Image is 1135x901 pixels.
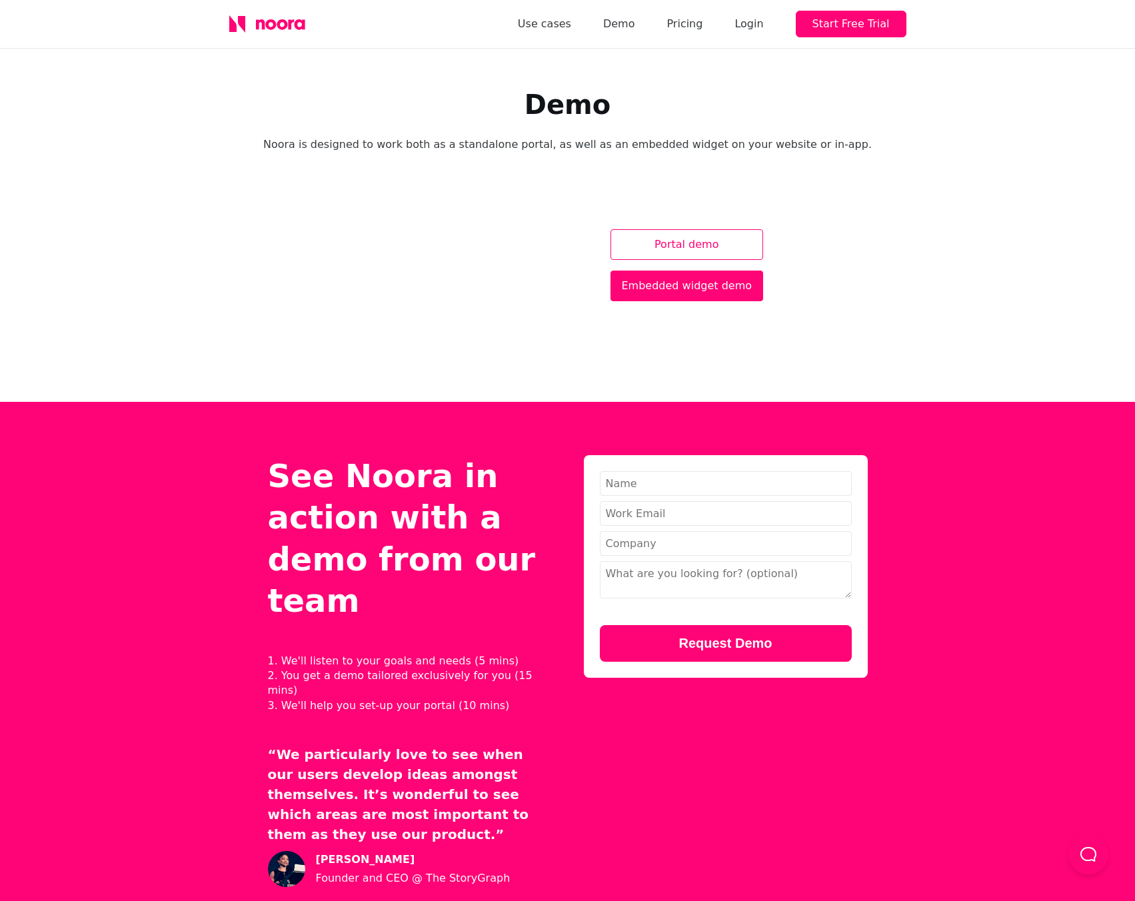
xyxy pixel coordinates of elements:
strong: [PERSON_NAME] [316,850,511,869]
input: Company [600,531,852,556]
p: 1. We'll listen to your goals and needs (5 mins) 2. You get a demo tailored exclusively for you (... [268,654,552,714]
img: A preview of Noora's standalone portal [229,169,568,362]
q: We particularly love to see when our users develop ideas amongst themselves. It’s wonderful to se... [268,746,529,842]
button: Start Free Trial [796,11,906,37]
span: Founder and CEO @ The StoryGraph [316,869,511,888]
h1: Demo [229,89,906,121]
a: Use cases [518,15,571,33]
a: Pricing [666,15,702,33]
input: Work Email [600,501,852,526]
a: Portal demo [610,229,764,260]
img: NadiaOdunayo.png [268,850,305,888]
a: Embedded widget demo [610,271,764,301]
h2: See Noora in action with a demo from our team [268,455,552,622]
div: Login [734,15,763,33]
input: Name [600,471,852,496]
button: Load Chat [1068,834,1108,874]
button: Request Demo [600,625,852,662]
p: Noora is designed to work both as a standalone portal, as well as an embedded widget on your webs... [229,137,906,153]
a: Demo [603,15,635,33]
